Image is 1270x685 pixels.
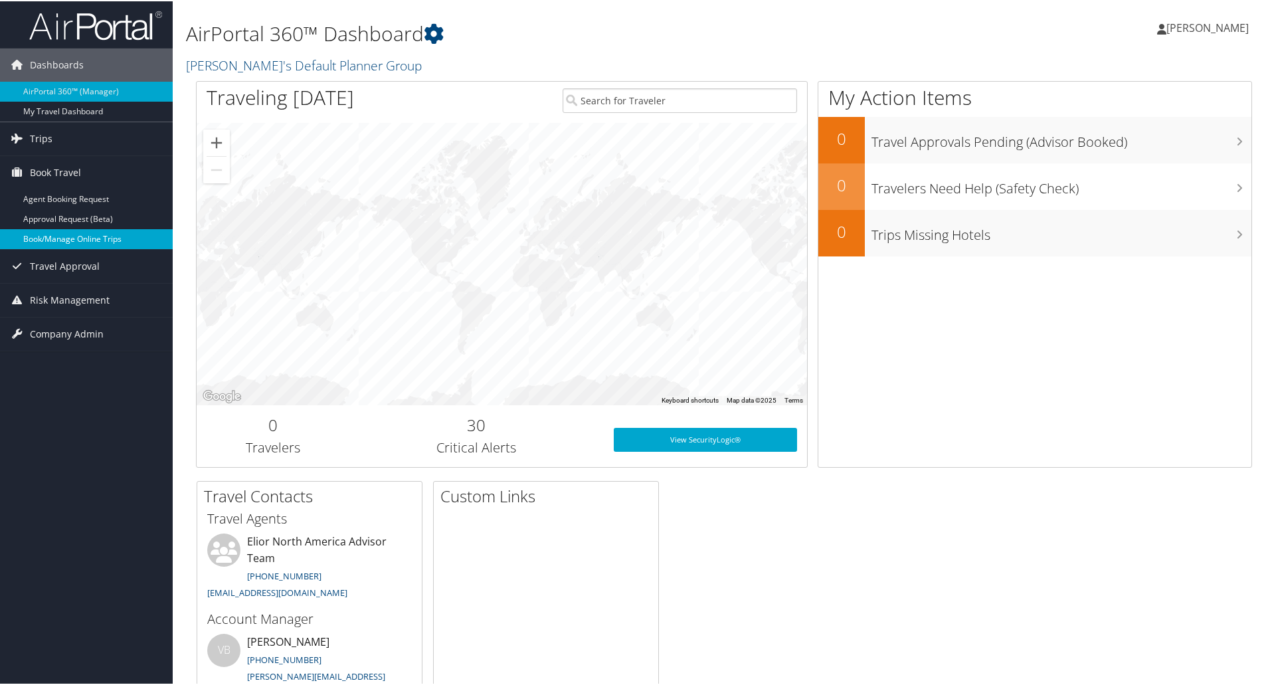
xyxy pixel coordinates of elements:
a: [PERSON_NAME] [1157,7,1262,47]
span: Dashboards [30,47,84,80]
h2: 0 [818,219,865,242]
a: [PHONE_NUMBER] [247,569,321,581]
h3: Account Manager [207,609,412,627]
button: Zoom in [203,128,230,155]
span: [PERSON_NAME] [1166,19,1249,34]
a: [PHONE_NUMBER] [247,652,321,664]
button: Keyboard shortcuts [662,395,719,404]
a: View SecurityLogic® [614,427,797,450]
h2: 0 [818,173,865,195]
a: Open this area in Google Maps (opens a new window) [200,387,244,404]
h3: Travel Agents [207,508,412,527]
h3: Travelers [207,437,339,456]
h2: Custom Links [440,484,658,506]
span: Risk Management [30,282,110,316]
span: Travel Approval [30,248,100,282]
img: airportal-logo.png [29,9,162,40]
a: [PERSON_NAME]'s Default Planner Group [186,55,425,73]
span: Trips [30,121,52,154]
a: Terms (opens in new tab) [784,395,803,403]
h1: Traveling [DATE] [207,82,354,110]
input: Search for Traveler [563,87,797,112]
a: [EMAIL_ADDRESS][DOMAIN_NAME] [207,585,347,597]
div: VB [207,633,240,666]
h2: 0 [818,126,865,149]
span: Map data ©2025 [727,395,776,403]
h2: 0 [207,413,339,435]
h1: My Action Items [818,82,1251,110]
button: Zoom out [203,155,230,182]
a: 0Travel Approvals Pending (Advisor Booked) [818,116,1251,162]
a: 0Trips Missing Hotels [818,209,1251,255]
h2: Travel Contacts [204,484,422,506]
span: Company Admin [30,316,104,349]
h3: Critical Alerts [359,437,594,456]
h3: Trips Missing Hotels [871,218,1251,243]
h1: AirPortal 360™ Dashboard [186,19,903,47]
h3: Travelers Need Help (Safety Check) [871,171,1251,197]
a: 0Travelers Need Help (Safety Check) [818,162,1251,209]
li: Elior North America Advisor Team [201,532,418,603]
img: Google [200,387,244,404]
h2: 30 [359,413,594,435]
span: Book Travel [30,155,81,188]
h3: Travel Approvals Pending (Advisor Booked) [871,125,1251,150]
